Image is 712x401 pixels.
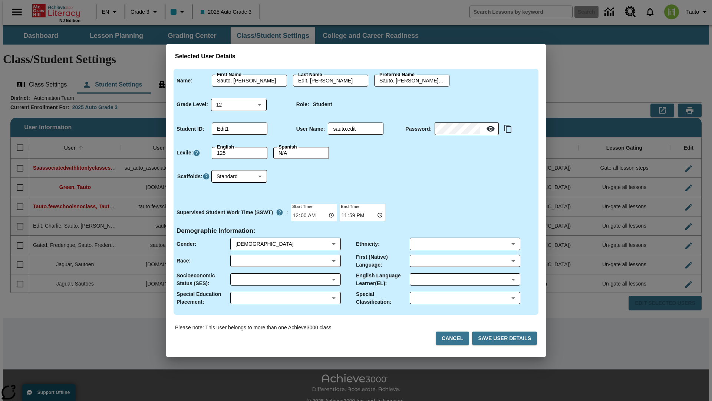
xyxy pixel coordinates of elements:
[211,170,267,183] div: Standard
[356,240,380,248] p: Ethnicity :
[502,123,514,135] button: Copy text to clipboard
[356,272,410,287] p: English Language Learner(EL) :
[211,170,267,183] div: Scaffolds
[273,206,286,219] button: Supervised Student Work Time is the timeframe when students can take LevelSet and when lessons ar...
[379,71,415,78] label: Preferred Name
[177,101,208,108] p: Grade Level :
[235,240,329,248] div: Male
[405,125,432,133] p: Password :
[211,98,267,111] div: 12
[177,149,193,157] p: Lexile :
[313,101,332,108] p: Student
[202,173,210,180] button: Click here to know more about Scaffolds
[356,290,410,306] p: Special Classification :
[177,206,288,219] div: :
[177,173,202,180] p: Scaffolds :
[177,77,192,85] p: Name :
[296,101,309,108] p: Role :
[177,125,204,133] p: Student ID :
[177,227,256,235] h4: Demographic Information :
[298,71,322,78] label: Last Name
[435,123,499,135] div: Password
[472,332,537,345] button: Save User Details
[177,209,273,216] p: Supervised Student Work Time (SSWT)
[278,144,297,150] label: Spanish
[328,123,383,135] div: User Name
[217,144,234,150] label: English
[340,203,359,209] label: End Time
[177,240,197,248] p: Gender :
[211,98,267,111] div: Grade Level
[177,272,230,287] p: Socioeconomic Status (SES) :
[193,149,200,157] a: Click here to know more about Lexiles, Will open in new tab
[175,324,333,332] p: Please note: This user belongs to more than one Achieve3000 class.
[296,125,325,133] p: User Name :
[291,203,313,209] label: Start Time
[356,253,410,269] p: First (Native) Language :
[436,332,469,345] button: Cancel
[175,53,537,60] h3: Selected User Details
[483,121,498,136] button: Reveal Password
[177,290,230,306] p: Special Education Placement :
[212,123,267,135] div: Student ID
[217,71,241,78] label: First Name
[177,257,191,265] p: Race :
